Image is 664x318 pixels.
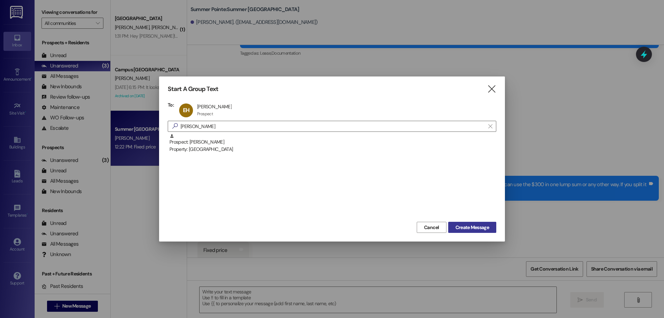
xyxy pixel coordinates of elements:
[197,111,213,117] div: Prospect
[485,121,496,131] button: Clear text
[455,224,489,231] span: Create Message
[487,85,496,93] i: 
[448,222,496,233] button: Create Message
[169,146,496,153] div: Property: [GEOGRAPHIC_DATA]
[168,102,174,108] h3: To:
[169,122,181,130] i: 
[183,107,189,114] span: EH
[488,124,492,129] i: 
[197,103,232,110] div: [PERSON_NAME]
[168,85,218,93] h3: Start A Group Text
[424,224,439,231] span: Cancel
[181,121,485,131] input: Search for any contact or apartment
[169,134,496,153] div: Prospect: [PERSON_NAME]
[417,222,446,233] button: Cancel
[168,134,496,151] div: Prospect: [PERSON_NAME]Property: [GEOGRAPHIC_DATA]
